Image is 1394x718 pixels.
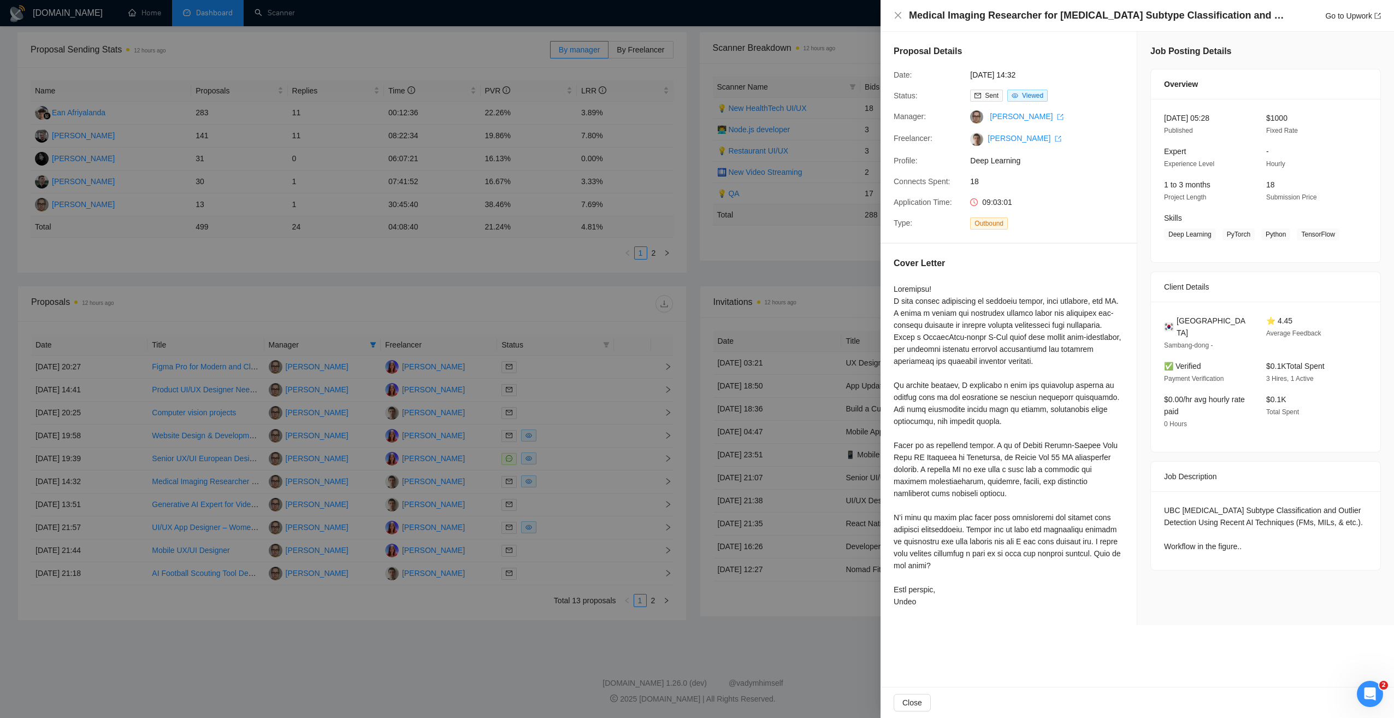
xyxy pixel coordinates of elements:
span: TensorFlow [1297,228,1339,240]
span: Sent [985,92,999,99]
button: Close [894,694,931,711]
span: Application Time: [894,198,952,207]
h5: Job Posting Details [1150,45,1231,58]
span: 2 [1379,681,1388,690]
span: PyTorch [1222,228,1255,240]
a: Go to Upworkexport [1325,11,1381,20]
img: c1JrBMKs4n6n1XTwr9Ch9l6Wx8P0d_I_SvDLcO1YUT561ZyDL7tww5njnySs8rLO2E [970,133,983,146]
span: Project Length [1164,193,1206,201]
span: [DATE] 14:32 [970,69,1134,81]
img: 🇰🇷 [1164,321,1174,333]
h4: Medical Imaging Researcher for [MEDICAL_DATA] Subtype Classification and Outlier Detection [909,9,1286,22]
span: Deep Learning [1164,228,1216,240]
span: export [1057,114,1064,120]
span: 18 [970,175,1134,187]
span: $0.1K [1266,395,1286,404]
div: UBC [MEDICAL_DATA] Subtype Classification and Outlier Detection Using Recent AI Techniques (FMs, ... [1164,504,1367,552]
span: export [1374,13,1381,19]
span: Experience Level [1164,160,1214,168]
span: 1 to 3 months [1164,180,1210,189]
span: Average Feedback [1266,329,1321,337]
a: [PERSON_NAME] export [988,134,1061,143]
span: Total Spent [1266,408,1299,416]
span: export [1055,136,1061,142]
a: [PERSON_NAME] export [990,112,1064,121]
h5: Proposal Details [894,45,962,58]
span: $0.1K Total Spent [1266,362,1325,370]
span: Viewed [1022,92,1043,99]
span: close [894,11,902,20]
span: Payment Verification [1164,375,1224,382]
span: Submission Price [1266,193,1317,201]
span: $1000 [1266,114,1287,122]
span: [DATE] 05:28 [1164,114,1209,122]
span: Outbound [970,217,1008,229]
span: - [1266,147,1269,156]
span: Sambang-dong - [1164,342,1213,349]
span: eye [1012,92,1018,99]
span: Profile: [894,156,918,165]
span: mail [974,92,981,99]
div: Client Details [1164,272,1367,302]
div: Loremipsu! D sita consec adipiscing el seddoeiu tempor, inci utlabore, etd MA. A enima m veniam q... [894,283,1124,608]
span: Hourly [1266,160,1285,168]
span: [GEOGRAPHIC_DATA] [1177,315,1249,339]
iframe: Intercom live chat [1357,681,1383,707]
button: Close [894,11,902,20]
span: Date: [894,70,912,79]
span: Type: [894,219,912,227]
div: Job Description [1164,462,1367,491]
span: ⭐ 4.45 [1266,316,1292,325]
span: 0 Hours [1164,420,1187,428]
span: 18 [1266,180,1275,189]
span: Expert [1164,147,1186,156]
span: Skills [1164,214,1182,222]
span: Manager: [894,112,926,121]
span: Published [1164,127,1193,134]
span: Connects Spent: [894,177,950,186]
span: clock-circle [970,198,978,206]
span: 3 Hires, 1 Active [1266,375,1314,382]
span: Fixed Rate [1266,127,1298,134]
h5: Cover Letter [894,257,945,270]
span: Freelancer: [894,134,932,143]
span: $0.00/hr avg hourly rate paid [1164,395,1245,416]
span: Status: [894,91,918,100]
span: Close [902,697,922,709]
span: ✅ Verified [1164,362,1201,370]
span: Python [1261,228,1290,240]
span: Overview [1164,78,1198,90]
span: Deep Learning [970,155,1134,167]
span: 09:03:01 [982,198,1012,207]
